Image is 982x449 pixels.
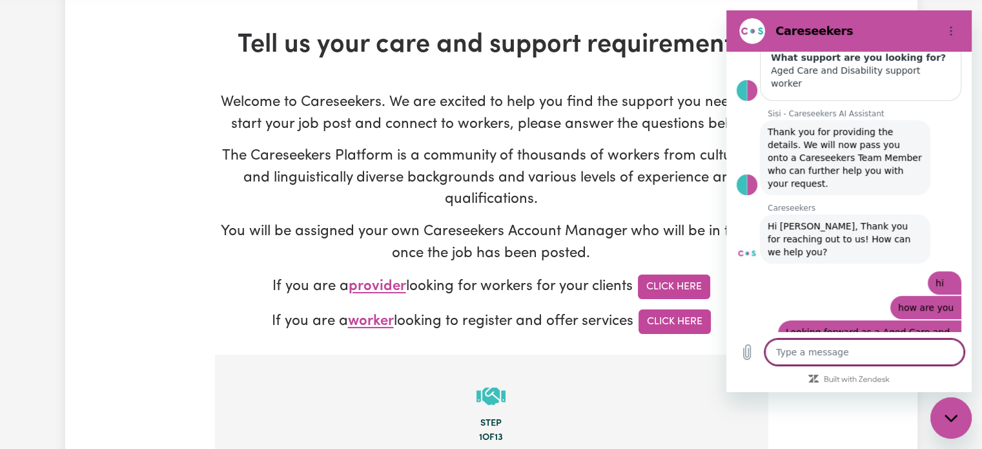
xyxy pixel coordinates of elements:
a: Click Here [639,309,711,334]
p: You will be assigned your own Careseekers Account Manager who will be in touch once the job has b... [215,221,768,264]
h1: Tell us your care and support requirements [215,30,768,61]
p: If you are a looking for workers for your clients [215,275,768,299]
span: provider [349,280,406,295]
div: 1 of 13 [236,431,747,445]
div: Step [236,417,747,431]
p: The Careseekers Platform is a community of thousands of workers from culturally and linguisticall... [215,145,768,211]
p: If you are a looking to register and offer services [215,309,768,334]
a: Click Here [638,275,710,299]
iframe: Button to launch messaging window, conversation in progress [930,397,972,439]
span: worker [348,315,394,329]
iframe: Messaging window [726,10,972,392]
p: Welcome to Careseekers. We are excited to help you find the support you need. To start your job p... [215,92,768,135]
